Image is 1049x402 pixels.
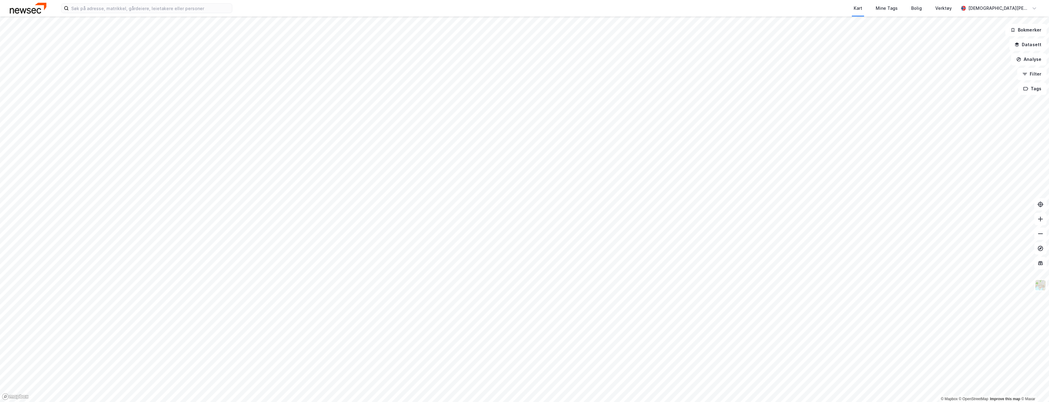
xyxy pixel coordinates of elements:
[69,4,232,13] input: Søk på adresse, matrikkel, gårdeiere, leietakere eller personer
[911,5,922,12] div: Bolig
[1017,68,1047,80] button: Filter
[941,397,958,401] a: Mapbox
[876,5,898,12] div: Mine Tags
[990,397,1020,401] a: Improve this map
[935,5,952,12] div: Verktøy
[2,393,29,400] a: Mapbox homepage
[968,5,1029,12] div: [DEMOGRAPHIC_DATA][PERSON_NAME]
[1018,373,1049,402] div: Kontrollprogram for chat
[1035,279,1046,291] img: Z
[854,5,862,12] div: Kart
[10,3,46,13] img: newsec-logo.f6e21ccffca1b3a03d2d.png
[959,397,988,401] a: OpenStreetMap
[1011,53,1047,65] button: Analyse
[1009,39,1047,51] button: Datasett
[1018,83,1047,95] button: Tags
[1005,24,1047,36] button: Bokmerker
[1018,373,1049,402] iframe: Chat Widget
